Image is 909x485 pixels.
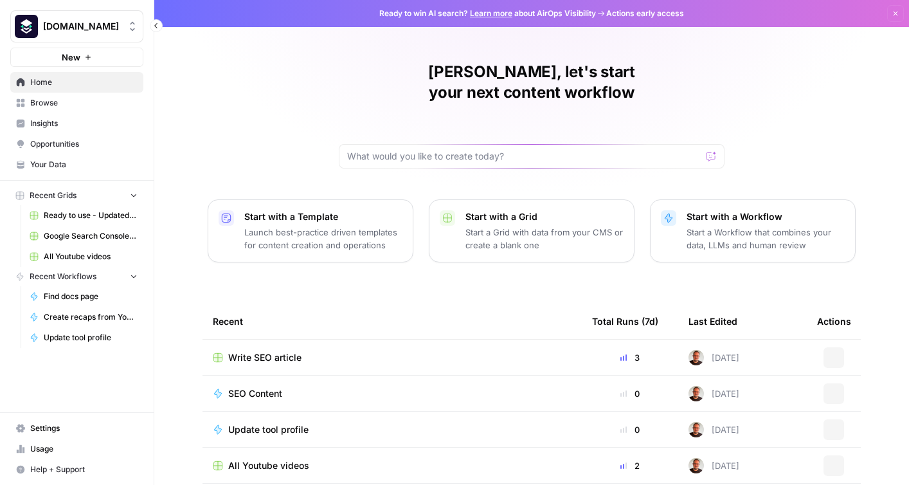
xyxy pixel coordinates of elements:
[228,423,309,436] span: Update tool profile
[62,51,80,64] span: New
[228,387,282,400] span: SEO Content
[688,304,737,339] div: Last Edited
[10,439,143,459] a: Usage
[213,304,571,339] div: Recent
[244,210,402,223] p: Start with a Template
[213,459,571,472] a: All Youtube videos
[688,386,704,401] img: 05r7orzsl0v58yrl68db1q04vvfj
[30,443,138,455] span: Usage
[470,8,512,18] a: Learn more
[24,327,143,348] a: Update tool profile
[30,159,138,170] span: Your Data
[30,118,138,129] span: Insights
[208,199,413,262] button: Start with a TemplateLaunch best-practice driven templates for content creation and operations
[339,62,724,103] h1: [PERSON_NAME], let's start your next content workflow
[228,459,309,472] span: All Youtube videos
[30,138,138,150] span: Opportunities
[213,423,571,436] a: Update tool profile
[379,8,596,19] span: Ready to win AI search? about AirOps Visibility
[817,304,851,339] div: Actions
[30,423,138,434] span: Settings
[688,458,739,473] div: [DATE]
[592,351,668,364] div: 3
[10,134,143,154] a: Opportunities
[44,332,138,343] span: Update tool profile
[24,307,143,327] a: Create recaps from Youtube videos WIP [PERSON_NAME]
[228,351,301,364] span: Write SEO article
[44,251,138,262] span: All Youtube videos
[592,459,668,472] div: 2
[688,386,739,401] div: [DATE]
[30,464,138,475] span: Help + Support
[244,226,402,252] p: Launch best-practice driven templates for content creation and operations
[44,311,138,323] span: Create recaps from Youtube videos WIP [PERSON_NAME]
[687,210,845,223] p: Start with a Workflow
[10,267,143,286] button: Recent Workflows
[688,458,704,473] img: 05r7orzsl0v58yrl68db1q04vvfj
[15,15,38,38] img: Platformengineering.org Logo
[10,93,143,113] a: Browse
[213,387,571,400] a: SEO Content
[688,422,704,437] img: 05r7orzsl0v58yrl68db1q04vvfj
[44,210,138,221] span: Ready to use - Updated an existing tool profile in Webflow
[24,226,143,246] a: Google Search Console - [DOMAIN_NAME]
[688,422,739,437] div: [DATE]
[429,199,634,262] button: Start with a GridStart a Grid with data from your CMS or create a blank one
[10,154,143,175] a: Your Data
[30,97,138,109] span: Browse
[30,190,76,201] span: Recent Grids
[24,205,143,226] a: Ready to use - Updated an existing tool profile in Webflow
[44,230,138,242] span: Google Search Console - [DOMAIN_NAME]
[592,423,668,436] div: 0
[687,226,845,252] p: Start a Workflow that combines your data, LLMs and human review
[465,210,624,223] p: Start with a Grid
[10,418,143,439] a: Settings
[592,387,668,400] div: 0
[688,350,704,365] img: 05r7orzsl0v58yrl68db1q04vvfj
[465,226,624,252] p: Start a Grid with data from your CMS or create a blank one
[213,351,571,364] a: Write SEO article
[10,459,143,480] button: Help + Support
[688,350,739,365] div: [DATE]
[10,10,143,42] button: Workspace: Platformengineering.org
[43,20,121,33] span: [DOMAIN_NAME]
[44,291,138,302] span: Find docs page
[592,304,658,339] div: Total Runs (7d)
[10,186,143,205] button: Recent Grids
[606,8,684,19] span: Actions early access
[10,48,143,67] button: New
[30,77,138,88] span: Home
[24,286,143,307] a: Find docs page
[347,150,701,163] input: What would you like to create today?
[10,113,143,134] a: Insights
[10,72,143,93] a: Home
[24,246,143,267] a: All Youtube videos
[30,271,96,282] span: Recent Workflows
[650,199,856,262] button: Start with a WorkflowStart a Workflow that combines your data, LLMs and human review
